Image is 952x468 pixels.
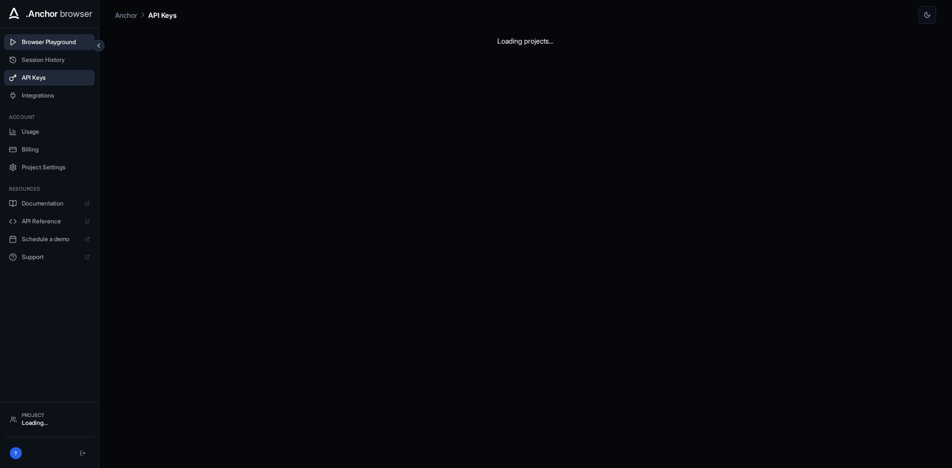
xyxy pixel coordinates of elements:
[4,196,95,211] a: Documentation
[22,253,80,261] span: Support
[4,70,95,86] button: API Keys
[14,450,17,457] span: ?
[22,146,90,154] span: Billing
[22,38,90,46] span: Browser Playground
[9,185,90,193] h3: Resources
[4,159,95,175] button: Project Settings
[60,7,92,21] span: browser
[77,447,89,459] button: Logout
[22,235,80,243] span: Schedule a demo
[22,200,80,208] span: Documentation
[4,142,95,157] button: Billing
[6,6,22,22] img: Anchor Icon
[22,74,90,82] span: API Keys
[22,217,80,225] span: API Reference
[22,128,90,136] span: Usage
[22,163,90,171] span: Project Settings
[4,231,95,247] a: Schedule a demo
[4,249,95,265] a: Support
[4,124,95,140] button: Usage
[4,213,95,229] a: API Reference
[4,34,95,50] button: Browser Playground
[22,419,89,427] div: Loading...
[4,52,95,68] button: Session History
[5,408,94,431] button: ProjectLoading...
[93,40,105,52] button: Collapse sidebar
[9,113,90,121] h3: Account
[148,10,177,20] p: API Keys
[26,7,58,21] span: .Anchor
[22,56,90,64] span: Session History
[22,92,90,100] span: Integrations
[115,9,177,20] nav: breadcrumb
[497,36,553,46] div: Loading projects...
[22,412,89,419] div: Project
[4,88,95,104] button: Integrations
[115,10,137,20] p: Anchor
